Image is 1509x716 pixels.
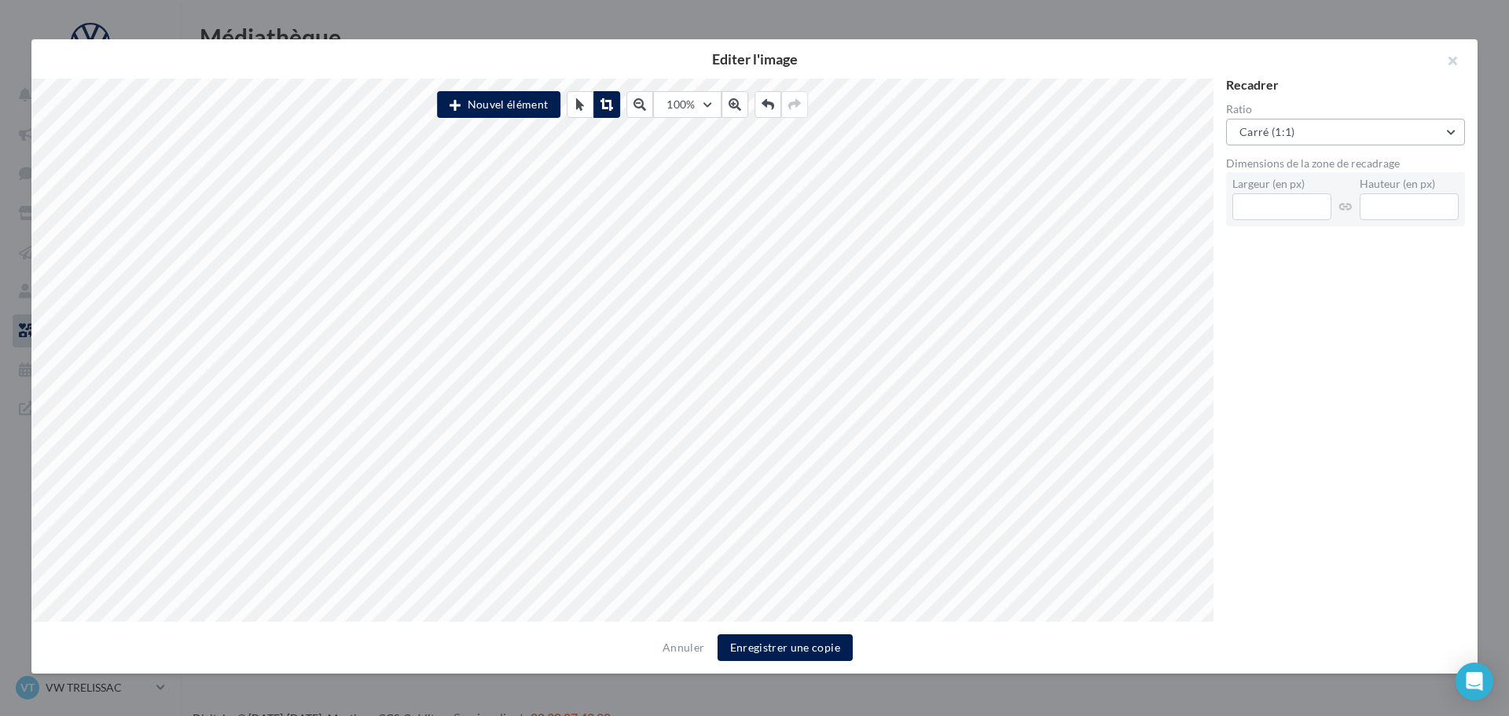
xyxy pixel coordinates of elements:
h2: Editer l'image [57,52,1452,66]
div: Open Intercom Messenger [1456,663,1493,700]
label: Ratio [1226,104,1465,115]
div: Dimensions de la zone de recadrage [1226,158,1465,169]
button: Carré (1:1) [1226,119,1465,145]
label: Hauteur (en px) [1360,178,1459,189]
button: Nouvel élément [437,91,560,118]
span: Carré (1:1) [1239,125,1295,138]
button: Enregistrer une copie [718,634,853,661]
label: Largeur (en px) [1232,178,1331,189]
button: Annuler [656,638,710,657]
div: Recadrer [1226,79,1465,91]
button: 100% [653,91,721,118]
